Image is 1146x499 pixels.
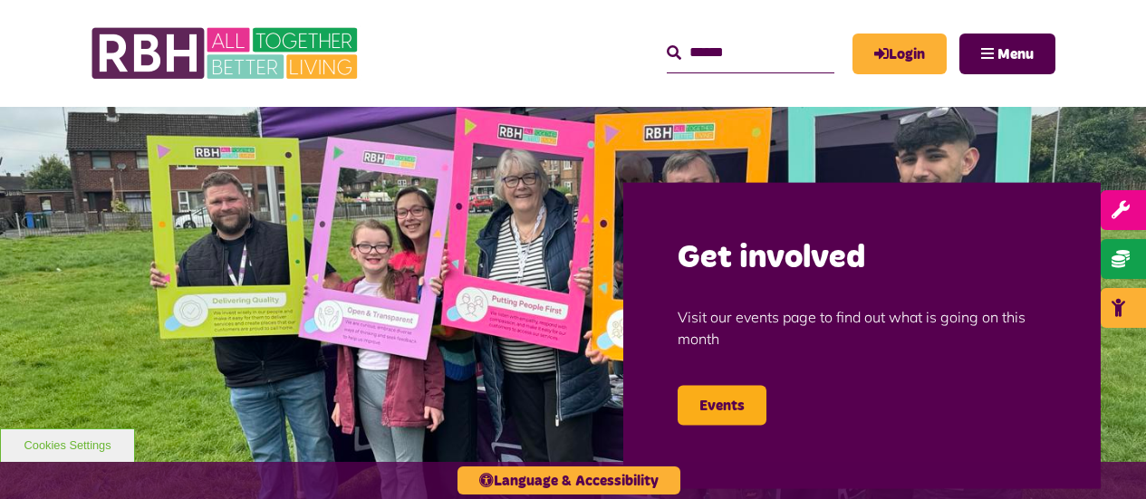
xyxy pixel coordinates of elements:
[91,18,362,89] img: RBH
[678,279,1046,377] p: Visit our events page to find out what is going on this month
[959,34,1055,74] button: Navigation
[1064,417,1146,499] iframe: Netcall Web Assistant for live chat
[457,466,680,494] button: Language & Accessibility
[997,47,1034,62] span: Menu
[678,236,1046,279] h2: Get involved
[678,386,766,426] a: Events
[852,34,947,74] a: MyRBH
